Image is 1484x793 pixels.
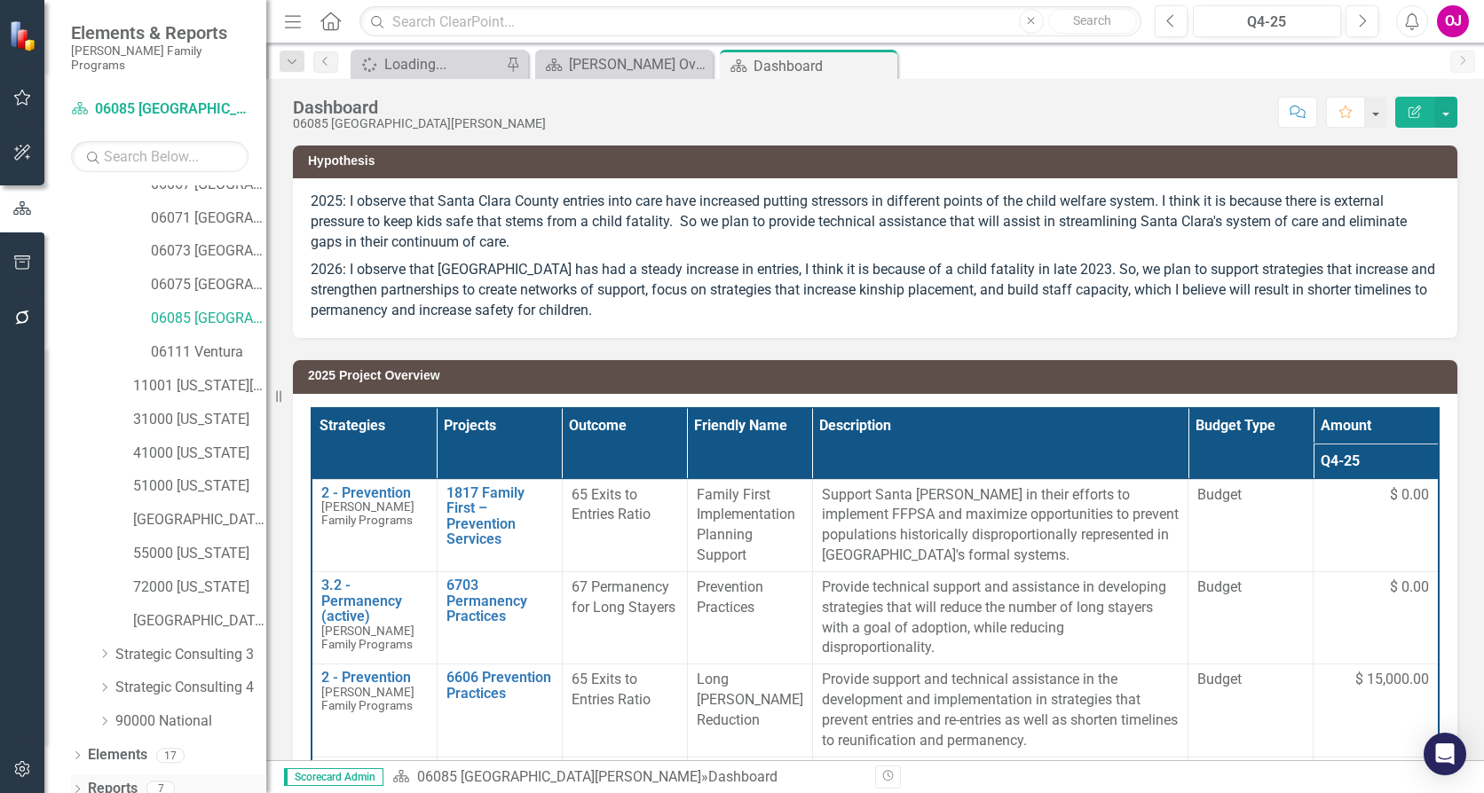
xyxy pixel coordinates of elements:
button: Search [1048,9,1137,34]
a: 06075 [GEOGRAPHIC_DATA] [151,275,266,295]
p: Provide technical support and assistance in developing strategies that will reduce the number of ... [822,577,1179,658]
td: Double-Click to Edit Right Click for Context Menu [312,664,437,757]
span: 65 Exits to Entries Ratio [572,486,651,523]
a: Strategic Consulting 3 [115,645,266,665]
p: 2026: I observe that [GEOGRAPHIC_DATA] has had a steady increase in entries, I think it is becaus... [311,256,1440,321]
td: Double-Click to Edit Right Click for Context Menu [437,479,562,571]
a: 6703 Permanency Practices [446,577,553,624]
span: [PERSON_NAME] Family Programs [321,499,414,527]
span: Long [PERSON_NAME] Reduction [697,671,803,728]
div: 06085 [GEOGRAPHIC_DATA][PERSON_NAME] [293,117,546,130]
a: [PERSON_NAME] Overview [540,53,708,75]
td: Double-Click to Edit [687,479,812,571]
a: 06085 [GEOGRAPHIC_DATA][PERSON_NAME] [151,309,266,329]
a: 06085 [GEOGRAPHIC_DATA][PERSON_NAME] [71,99,249,120]
div: » [392,767,862,788]
td: Double-Click to Edit [562,664,687,757]
span: Budget [1197,485,1304,506]
h3: 2025 Project Overview [308,369,1448,382]
a: 06111 Ventura [151,342,266,363]
button: OJ [1437,5,1469,37]
a: [GEOGRAPHIC_DATA][US_STATE] [133,510,266,530]
input: Search ClearPoint... [359,6,1141,37]
td: Double-Click to Edit [1188,571,1314,663]
td: Double-Click to Edit [1314,664,1439,757]
span: $ 0.00 [1390,577,1429,598]
h3: Hypothesis [308,154,1448,168]
span: [PERSON_NAME] Family Programs [321,685,414,712]
button: Q4-25 [1193,5,1341,37]
input: Search Below... [71,141,249,172]
a: 1817 Family First – Prevention Services [446,485,553,547]
span: Scorecard Admin [284,768,383,786]
td: Double-Click to Edit [812,571,1188,663]
td: Double-Click to Edit [562,479,687,571]
span: 65 Exits to Entries Ratio [572,671,651,708]
a: 06085 [GEOGRAPHIC_DATA][PERSON_NAME] [417,768,701,785]
td: Double-Click to Edit Right Click for Context Menu [312,479,437,571]
a: 2 - Prevention [321,670,428,686]
span: $ 0.00 [1390,485,1429,506]
td: Double-Click to Edit Right Click for Context Menu [437,664,562,757]
td: Double-Click to Edit [1314,571,1439,663]
span: 67 Permanency for Long Stayers [572,578,675,616]
a: 41000 [US_STATE] [133,444,266,464]
span: $ 15,000.00 [1355,670,1429,690]
div: Open Intercom Messenger [1424,733,1466,775]
p: Support Santa [PERSON_NAME] in their efforts to implement FFPSA and maximize opportunities to pre... [822,485,1179,566]
span: Budget [1197,577,1304,598]
p: 2025: I observe that Santa Clara County entries into care have increased putting stressors in dif... [311,192,1440,256]
a: 6606 Prevention Practices [446,670,553,701]
a: 2 - Prevention [321,485,428,501]
td: Double-Click to Edit Right Click for Context Menu [437,571,562,663]
div: Dashboard [708,768,778,785]
td: Double-Click to Edit Right Click for Context Menu [312,571,437,663]
a: Loading... [355,53,501,75]
div: [PERSON_NAME] Overview [569,53,708,75]
div: Loading... [384,53,501,75]
span: Search [1073,13,1111,27]
td: Double-Click to Edit [562,571,687,663]
span: Elements & Reports [71,22,249,43]
a: Elements [88,745,147,766]
td: Double-Click to Edit [812,664,1188,757]
a: 31000 [US_STATE] [133,410,266,430]
small: [PERSON_NAME] Family Programs [71,43,249,73]
a: 06071 [GEOGRAPHIC_DATA] [151,208,266,229]
div: Dashboard [754,55,893,77]
td: Double-Click to Edit [1188,479,1314,571]
a: 72000 [US_STATE] [133,577,266,598]
td: Double-Click to Edit [687,571,812,663]
a: [GEOGRAPHIC_DATA] [133,611,266,632]
a: 11001 [US_STATE][GEOGRAPHIC_DATA] [133,376,266,396]
div: 17 [156,748,185,763]
td: Double-Click to Edit [1314,479,1439,571]
div: Dashboard [293,98,546,117]
a: Strategic Consulting 4 [115,678,266,698]
span: [PERSON_NAME] Family Programs [321,624,414,651]
td: Double-Click to Edit [687,664,812,757]
p: Provide support and technical assistance in the development and implementation in strategies that... [822,670,1179,750]
a: 3.2 - Permanency (active) [321,577,428,624]
td: Double-Click to Edit [812,479,1188,571]
td: Double-Click to Edit [1188,664,1314,757]
a: 90000 National [115,711,266,732]
a: 51000 [US_STATE] [133,476,266,497]
div: Q4-25 [1199,12,1335,33]
a: 06073 [GEOGRAPHIC_DATA] [151,241,266,262]
span: Prevention Practices [697,578,763,616]
a: 55000 [US_STATE] [133,544,266,564]
img: ClearPoint Strategy [9,20,40,51]
span: Budget [1197,670,1304,690]
span: Family First Implementation Planning Support [697,486,795,564]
